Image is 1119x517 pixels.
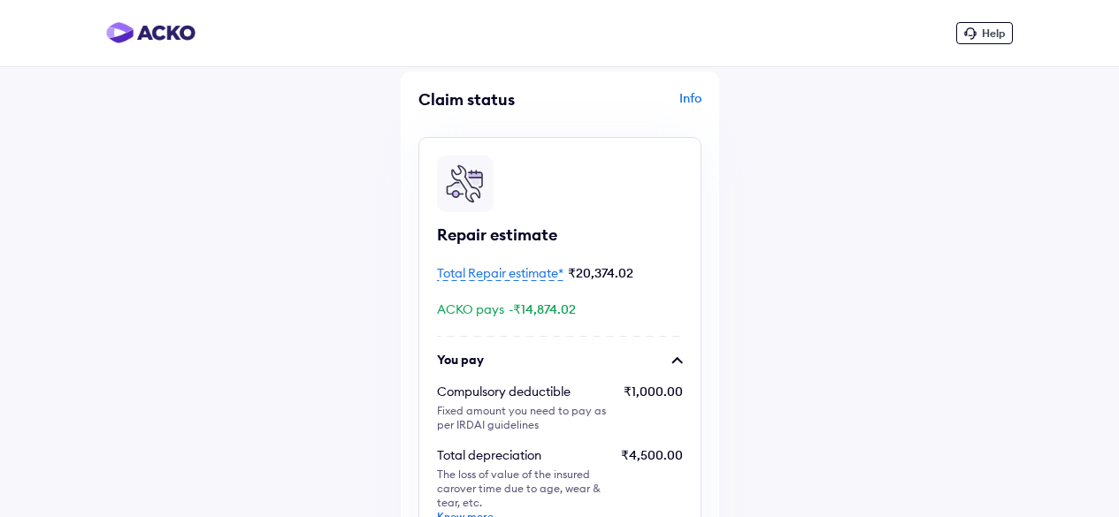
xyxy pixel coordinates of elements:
span: -₹14,874.02 [509,301,576,317]
span: ₹20,374.02 [568,265,633,281]
img: horizontal-gradient.png [106,22,195,43]
div: ₹1,000.00 [624,383,683,432]
div: Compulsory deductible [437,383,609,400]
div: You pay [437,351,484,369]
div: Repair estimate [437,224,683,246]
div: Total depreciation [437,446,609,464]
div: Claim status [418,89,556,110]
div: Info [564,89,701,123]
span: ACKO pays [437,301,504,317]
span: Help [982,27,1005,40]
span: Total Repair estimate* [437,265,563,281]
div: Fixed amount you need to pay as per IRDAI guidelines [437,404,609,432]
